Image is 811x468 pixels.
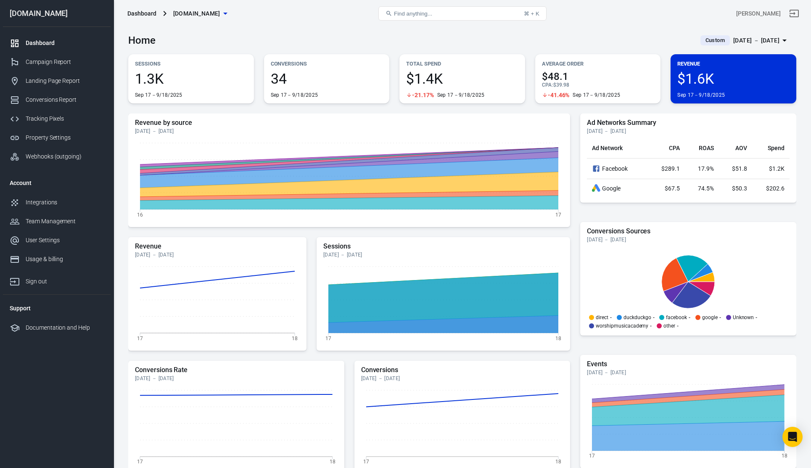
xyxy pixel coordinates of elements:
tspan: 17 [363,459,369,465]
div: [DATE] － [DATE] [587,369,790,376]
tspan: 18 [555,335,561,341]
span: $1.6K [677,71,790,86]
tspan: 18 [330,459,335,465]
span: $1.4K [406,71,518,86]
div: Sep 17－9/18/2025 [271,92,318,98]
div: [DATE] － [DATE] [135,251,300,258]
span: - [610,315,612,320]
a: Team Management [3,212,111,231]
div: [DATE] － [DATE] [587,236,790,243]
a: Campaign Report [3,53,111,71]
button: Find anything...⌘ + K [378,6,547,21]
span: -41.46% [548,92,570,98]
h5: Revenue by source [135,119,563,127]
div: Sep 17－9/18/2025 [437,92,485,98]
tspan: 16 [137,212,143,217]
div: Open Intercom Messenger [782,427,803,447]
span: 1.3K [135,71,247,86]
a: Usage & billing [3,250,111,269]
p: Conversions [271,59,383,68]
h5: Conversions [361,366,564,374]
div: Webhooks (outgoing) [26,152,104,161]
span: Find anything... [394,11,432,17]
p: google [702,315,718,320]
div: Account id: CdSpVoDX [736,9,781,18]
li: Support [3,298,111,318]
th: Spend [752,138,790,159]
div: [DATE] － [DATE] [587,128,790,135]
button: Custom[DATE] － [DATE] [694,34,796,48]
div: Sep 17－9/18/2025 [573,92,620,98]
span: $50.3 [732,185,747,192]
div: Team Management [26,217,104,226]
p: facebook [666,315,687,320]
a: Landing Page Report [3,71,111,90]
div: Google [592,184,642,193]
h5: Conversions Rate [135,366,338,374]
div: Property Settings [26,133,104,142]
th: ROAS [685,138,719,159]
div: Landing Page Report [26,77,104,85]
a: Dashboard [3,34,111,53]
div: Facebook [592,164,642,174]
tspan: 17 [325,335,331,341]
li: Account [3,173,111,193]
span: 74.5% [698,185,714,192]
div: Usage & billing [26,255,104,264]
div: User Settings [26,236,104,245]
a: Sign out [3,269,111,291]
div: Documentation and Help [26,323,104,332]
p: duckduckgo [623,315,651,320]
span: - [650,323,652,328]
p: worshipmusicacademy [596,323,648,328]
tspan: 17 [589,453,595,459]
div: [DATE] － [DATE] [733,35,779,46]
tspan: 17 [137,335,143,341]
h5: Events [587,360,790,368]
h3: Home [128,34,156,46]
a: Webhooks (outgoing) [3,147,111,166]
div: Dashboard [127,9,156,18]
p: Revenue [677,59,790,68]
span: -21.17% [412,92,434,98]
span: Custom [702,36,728,45]
h5: Revenue [135,242,300,251]
tspan: 17 [555,212,561,217]
div: [DATE] － [DATE] [361,375,564,382]
span: $48.1 [542,71,654,82]
span: - [719,315,721,320]
p: Unknown [733,315,754,320]
div: Sep 17－9/18/2025 [135,92,182,98]
div: [DATE] － [DATE] [135,128,563,135]
p: Sessions [135,59,247,68]
th: Ad Network [587,138,647,159]
span: - [653,315,655,320]
div: [DOMAIN_NAME] [3,10,111,17]
div: [DATE] － [DATE] [135,375,338,382]
span: $51.8 [732,165,747,172]
p: direct [596,315,608,320]
h5: Conversions Sources [587,227,790,235]
svg: Facebook Ads [592,164,600,174]
span: $39.98 [553,82,569,88]
div: Integrations [26,198,104,207]
div: Sep 17－9/18/2025 [677,92,725,98]
tspan: 18 [782,453,787,459]
a: Sign out [784,3,804,24]
h5: Ad Networks Summary [587,119,790,127]
div: Campaign Report [26,58,104,66]
span: $289.1 [661,165,680,172]
a: Conversions Report [3,90,111,109]
span: - [677,323,679,328]
tspan: 18 [555,459,561,465]
div: Tracking Pixels [26,114,104,123]
tspan: 17 [137,459,143,465]
p: Average Order [542,59,654,68]
span: worshipmusicacademy.com [173,8,220,19]
span: 17.9% [698,165,714,172]
span: CPA : [542,82,553,88]
div: Dashboard [26,39,104,48]
p: Total Spend [406,59,518,68]
span: $1.2K [769,165,785,172]
th: AOV [719,138,752,159]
